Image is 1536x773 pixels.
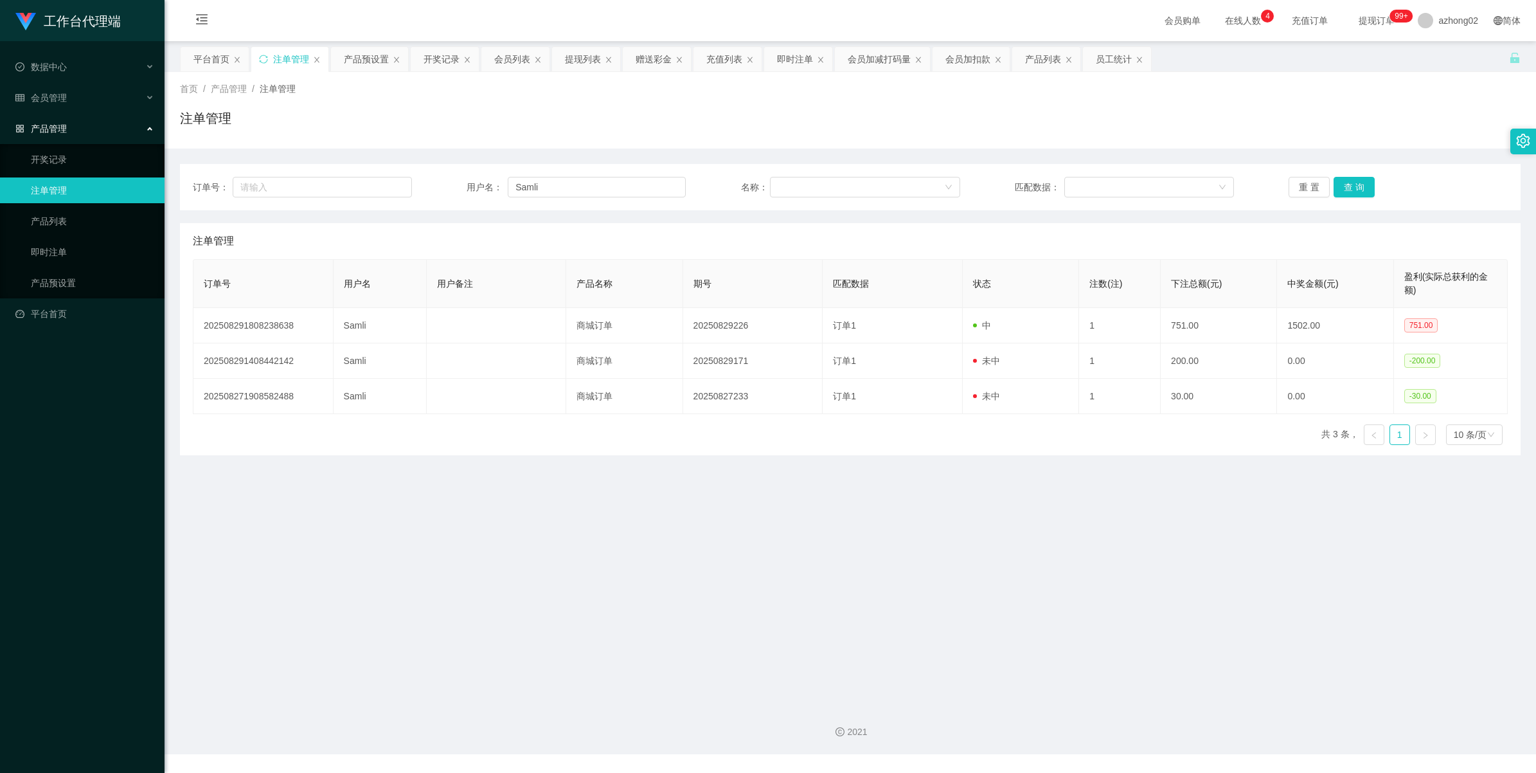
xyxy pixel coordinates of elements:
[1287,278,1338,289] span: 中奖金额(元)
[15,124,24,133] i: 图标: appstore-o
[393,56,400,64] i: 图标: close
[1161,308,1277,343] td: 751.00
[683,379,823,414] td: 20250827233
[835,727,844,736] i: 图标: copyright
[344,47,389,71] div: 产品预设置
[1334,177,1375,197] button: 查 询
[233,177,412,197] input: 请输入
[233,56,241,64] i: 图标: close
[15,62,67,72] span: 数据中心
[833,278,869,289] span: 匹配数据
[973,278,991,289] span: 状态
[1415,424,1436,445] li: 下一页
[1404,389,1436,403] span: -30.00
[494,47,530,71] div: 会员列表
[833,320,856,331] span: 订单1
[1516,134,1530,148] i: 图标: setting
[1285,16,1334,25] span: 充值订单
[945,183,952,192] i: 图标: down
[1079,379,1161,414] td: 1
[259,55,268,64] i: 图标: sync
[175,725,1526,739] div: 2021
[15,62,24,71] i: 图标: check-circle-o
[15,123,67,134] span: 产品管理
[1089,278,1122,289] span: 注数(注)
[973,320,991,331] span: 中
[273,47,309,71] div: 注单管理
[683,308,823,343] td: 20250829226
[1289,177,1330,197] button: 重 置
[1065,56,1073,64] i: 图标: close
[1079,308,1161,343] td: 1
[566,343,683,379] td: 商城订单
[576,278,612,289] span: 产品名称
[605,56,612,64] i: 图标: close
[31,147,154,172] a: 开奖记录
[15,13,36,31] img: logo.9652507e.png
[973,391,1000,401] span: 未中
[204,278,231,289] span: 订单号
[945,47,990,71] div: 会员加扣款
[313,56,321,64] i: 图标: close
[566,308,683,343] td: 商城订单
[1390,425,1409,444] a: 1
[252,84,255,94] span: /
[334,308,427,343] td: Samli
[1370,432,1378,439] i: 图标: left
[193,343,334,379] td: 202508291408442142
[1494,16,1503,25] i: 图标: global
[565,47,601,71] div: 提现列表
[31,239,154,265] a: 即时注单
[15,301,154,327] a: 图标: dashboard平台首页
[180,84,198,94] span: 首页
[31,208,154,234] a: 产品列表
[1025,47,1061,71] div: 产品列表
[1389,424,1410,445] li: 1
[424,47,460,71] div: 开奖记录
[1219,16,1267,25] span: 在线人数
[344,278,371,289] span: 用户名
[1277,379,1393,414] td: 0.00
[1096,47,1132,71] div: 员工统计
[15,93,24,102] i: 图标: table
[1171,278,1222,289] span: 下注总额(元)
[636,47,672,71] div: 赠送彩金
[334,379,427,414] td: Samli
[1321,424,1359,445] li: 共 3 条，
[973,356,1000,366] span: 未中
[203,84,206,94] span: /
[260,84,296,94] span: 注单管理
[193,47,229,71] div: 平台首页
[463,56,471,64] i: 图标: close
[193,181,233,194] span: 订单号：
[467,181,508,194] span: 用户名：
[1136,56,1143,64] i: 图标: close
[1487,431,1495,440] i: 图标: down
[15,93,67,103] span: 会员管理
[180,1,224,42] i: 图标: menu-fold
[1404,354,1441,368] span: -200.00
[994,56,1002,64] i: 图标: close
[1079,343,1161,379] td: 1
[915,56,922,64] i: 图标: close
[777,47,813,71] div: 即时注单
[508,177,686,197] input: 请输入
[833,356,856,366] span: 订单1
[1389,10,1413,23] sup: 1016
[1265,10,1270,23] p: 4
[833,391,856,401] span: 订单1
[211,84,247,94] span: 产品管理
[44,1,121,42] h1: 工作台代理端
[1277,308,1393,343] td: 1502.00
[534,56,542,64] i: 图标: close
[1454,425,1487,444] div: 10 条/页
[1352,16,1401,25] span: 提现订单
[334,343,427,379] td: Samli
[675,56,683,64] i: 图标: close
[1277,343,1393,379] td: 0.00
[1161,379,1277,414] td: 30.00
[193,308,334,343] td: 202508291808238638
[1404,271,1488,295] span: 盈利(实际总获利的金额)
[741,181,771,194] span: 名称：
[31,270,154,296] a: 产品预设置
